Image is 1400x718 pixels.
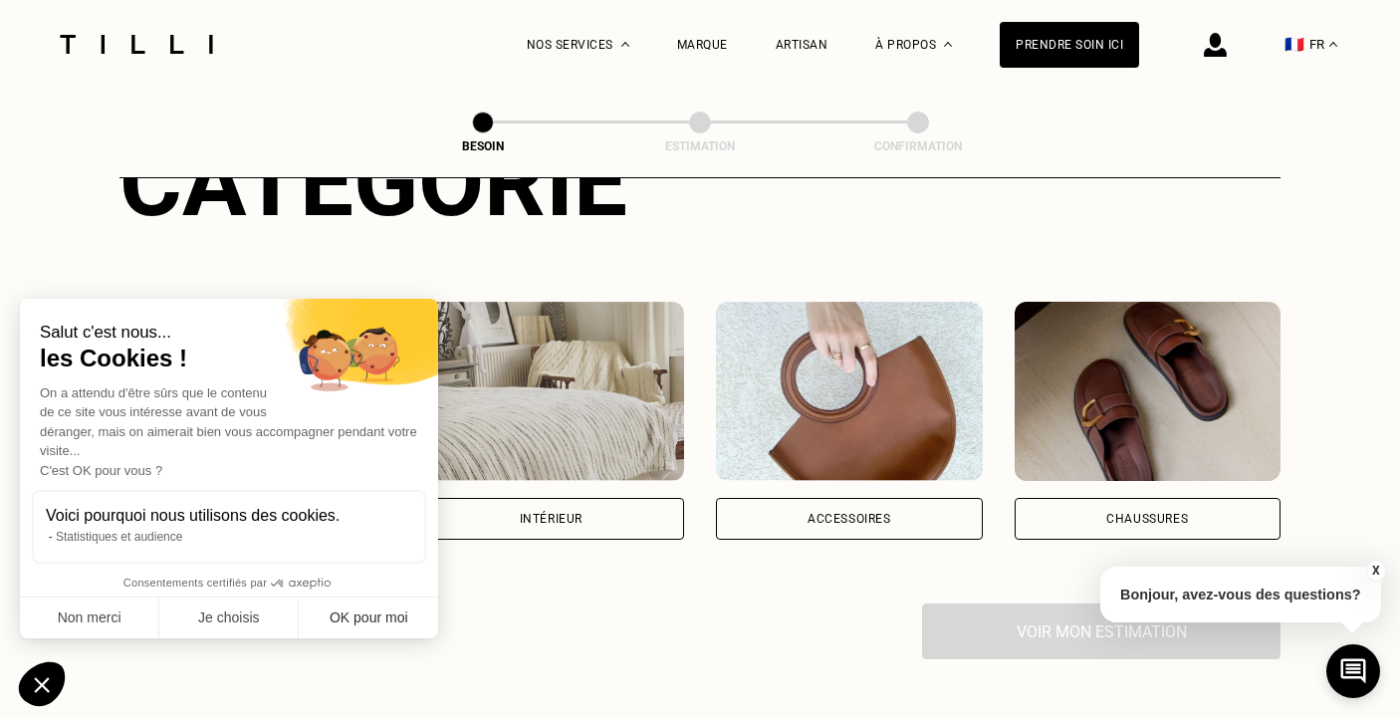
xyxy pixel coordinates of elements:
[383,139,583,153] div: Besoin
[1365,560,1385,582] button: X
[53,35,220,54] img: Logo du service de couturière Tilli
[1100,567,1381,622] p: Bonjour, avez-vous des questions?
[621,42,629,47] img: Menu déroulant
[776,38,828,52] a: Artisan
[418,302,685,481] img: Intérieur
[1000,22,1139,68] a: Prendre soin ici
[520,513,583,525] div: Intérieur
[808,513,891,525] div: Accessoires
[119,126,1281,238] div: Catégorie
[944,42,952,47] img: Menu déroulant à propos
[600,139,800,153] div: Estimation
[716,302,983,481] img: Accessoires
[1329,42,1337,47] img: menu déroulant
[1284,35,1304,54] span: 🇫🇷
[1106,513,1188,525] div: Chaussures
[1204,33,1227,57] img: icône connexion
[1015,302,1282,481] img: Chaussures
[818,139,1018,153] div: Confirmation
[677,38,728,52] a: Marque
